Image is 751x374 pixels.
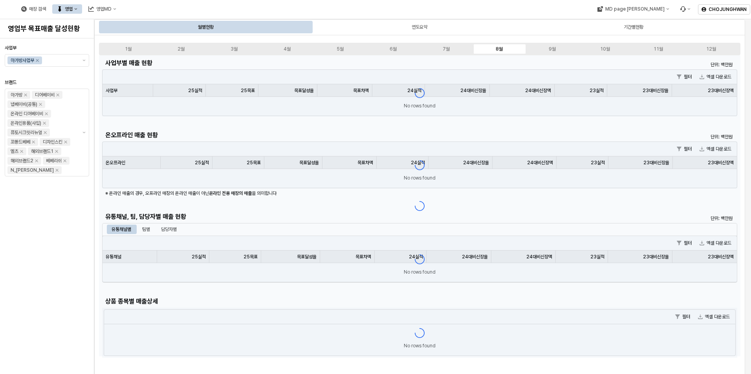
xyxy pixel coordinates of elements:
[79,54,89,66] button: 제안 사항 표시
[496,46,503,52] div: 8월
[208,45,261,53] label: 3월
[31,147,53,155] div: 해외브랜드1
[592,4,674,14] div: MD page 이동
[94,19,751,374] main: App Frame
[125,46,132,52] div: 1월
[675,4,695,14] div: Menu item 6
[178,46,185,52] div: 2월
[314,45,367,53] label: 5월
[198,22,214,32] div: 월별현황
[11,100,37,108] div: 냅베이비(공통)
[45,112,48,115] div: Remove 온라인 디어베이비
[63,159,66,162] div: Remove 베베리쉬
[11,56,34,64] div: 아가방사업부
[579,45,632,53] label: 10월
[367,45,420,53] label: 6월
[32,140,35,143] div: Remove 꼬똥드베베
[709,6,747,13] p: CHOJUNGHWAN
[44,131,47,134] div: Remove 퓨토시크릿리뉴얼
[46,157,62,165] div: 베베리쉬
[11,138,30,146] div: 꼬똥드베베
[43,138,62,146] div: 디자인스킨
[600,46,610,52] div: 10월
[11,119,41,127] div: 온라인용품(사입)
[337,46,344,52] div: 5월
[65,6,73,12] div: 영업
[11,129,42,136] div: 퓨토시크릿리뉴얼
[11,166,54,174] div: N_[PERSON_NAME]
[592,4,674,14] button: MD page [PERSON_NAME]
[632,45,685,53] label: 11월
[55,150,58,153] div: Remove 해외브랜드1
[55,169,59,172] div: Remove N_이야이야오
[11,110,43,118] div: 온라인 디어베이비
[549,46,556,52] div: 9월
[443,46,450,52] div: 7월
[5,80,16,85] span: 브랜드
[102,45,155,53] label: 1월
[29,6,46,12] div: 매장 검색
[706,46,716,52] div: 12월
[5,45,16,51] span: 사업부
[11,157,33,165] div: 해외브랜드2
[313,21,526,33] div: 연도요약
[654,46,663,52] div: 11월
[685,45,738,53] label: 12월
[528,21,740,33] div: 기간별현황
[36,59,39,62] div: Remove 아가방사업부
[605,6,664,12] div: MD page [PERSON_NAME]
[8,25,86,33] h4: 영업부 목표매출 달성현황
[11,147,18,155] div: 엘츠
[412,22,427,32] div: 연도요약
[698,4,750,15] button: CHOJUNGHWAN
[79,89,89,176] button: 제안 사항 표시
[261,45,314,53] label: 4월
[100,21,312,33] div: 월별현황
[24,93,27,96] div: Remove 아가방
[84,4,121,14] button: 영업MD
[624,22,643,32] div: 기간별현황
[16,4,51,14] button: 매장 검색
[390,46,397,52] div: 6월
[35,159,38,162] div: Remove 해외브랜드2
[35,91,55,99] div: 디어베이비
[284,46,291,52] div: 4월
[56,93,59,96] div: Remove 디어베이비
[39,103,42,106] div: Remove 냅베이비(공통)
[11,91,22,99] div: 아가방
[155,45,208,53] label: 2월
[64,140,67,143] div: Remove 디자인스킨
[20,150,23,153] div: Remove 엘츠
[96,6,112,12] div: 영업MD
[473,45,526,53] label: 8월
[231,46,238,52] div: 3월
[420,45,473,53] label: 7월
[526,45,579,53] label: 9월
[52,4,82,14] button: 영업
[43,122,46,125] div: Remove 온라인용품(사입)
